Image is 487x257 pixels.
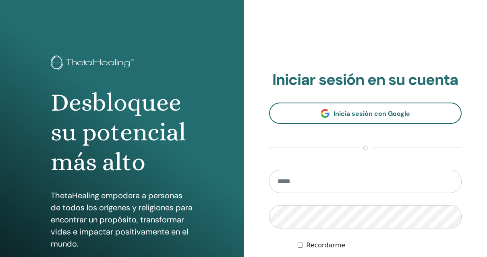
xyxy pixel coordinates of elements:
h1: Desbloquee su potencial más alto [51,88,193,177]
p: ThetaHealing empodera a personas de todos los orígenes y religiones para encontrar un propósito, ... [51,189,193,250]
label: Recordarme [306,241,345,250]
span: o [359,143,372,153]
span: Inicia sesión con Google [334,109,410,118]
a: Inicia sesión con Google [269,103,462,124]
h2: Iniciar sesión en su cuenta [269,71,462,89]
div: Mantenerme autenticado indefinidamente o hasta cerrar la sesión manualmente [298,241,462,250]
